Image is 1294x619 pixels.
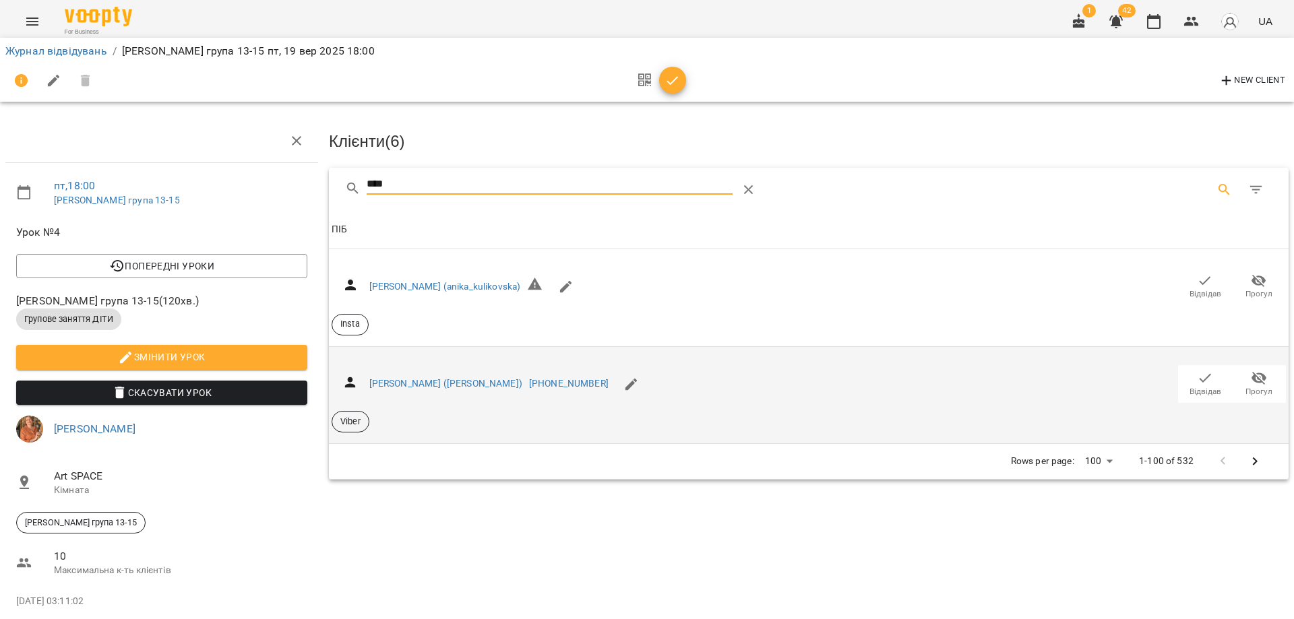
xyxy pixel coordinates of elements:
p: Rows per page: [1011,455,1074,468]
p: Кімната [54,484,307,497]
span: Прогул [1245,288,1272,300]
span: Попередні уроки [27,258,297,274]
div: [PERSON_NAME] група 13-15 [16,512,146,533]
a: пт , 18:00 [54,179,95,192]
button: Відвідав [1178,268,1232,306]
span: For Business [65,28,132,36]
span: Скасувати Урок [27,385,297,401]
button: Next Page [1239,445,1271,478]
p: [PERSON_NAME] група 13-15 пт, 19 вер 2025 18:00 [122,43,375,59]
span: Прогул [1245,386,1272,397]
h3: Клієнти ( 6 ) [329,133,1289,150]
button: Прогул [1232,365,1286,403]
a: [PERSON_NAME] [54,422,135,435]
h6: Невірний формат телефону ${ phone } [527,276,543,298]
span: [PERSON_NAME] група 13-15 [17,517,145,529]
span: 1 [1082,4,1096,18]
nav: breadcrumb [5,43,1289,59]
a: [PERSON_NAME] ([PERSON_NAME]) [369,378,522,389]
button: Menu [16,5,49,38]
span: Групове заняття ДІТИ [16,313,121,325]
span: [PERSON_NAME] група 13-15 ( 120 хв. ) [16,293,307,309]
button: Скасувати Урок [16,381,307,405]
span: ПІБ [332,222,1286,238]
button: Попередні уроки [16,254,307,278]
span: New Client [1219,73,1285,89]
span: 42 [1118,4,1136,18]
span: Viber [332,416,369,428]
img: avatar_s.png [1221,12,1239,31]
span: Змінити урок [27,349,297,365]
a: [PHONE_NUMBER] [529,378,609,389]
a: Журнал відвідувань [5,44,107,57]
span: Відвідав [1190,288,1221,300]
div: ПІБ [332,222,347,238]
div: Sort [332,222,347,238]
p: [DATE] 03:11:02 [16,595,307,608]
span: UA [1258,14,1272,28]
p: Максимальна к-ть клієнтів [54,564,307,577]
span: Insta [332,318,368,330]
button: Search [1208,174,1241,206]
p: 1-100 of 532 [1139,455,1194,468]
button: Відвідав [1178,365,1232,403]
input: Search [367,174,733,195]
button: Прогул [1232,268,1286,306]
li: / [113,43,117,59]
span: Відвідав [1190,386,1221,397]
button: Змінити урок [16,345,307,369]
button: New Client [1215,70,1289,92]
img: Voopty Logo [65,7,132,26]
button: Фільтр [1240,174,1272,206]
span: 10 [54,548,307,564]
button: UA [1253,9,1278,34]
div: 100 [1080,451,1117,471]
span: Урок №4 [16,224,307,240]
a: [PERSON_NAME] (anika_kulikovska) [369,281,521,292]
a: [PERSON_NAME] група 13-15 [54,195,180,205]
div: Table Toolbar [329,168,1289,211]
span: Art SPACE [54,468,307,484]
img: 6ada88a2232ae61b19f8f498409ef64a.jpeg [16,416,43,443]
